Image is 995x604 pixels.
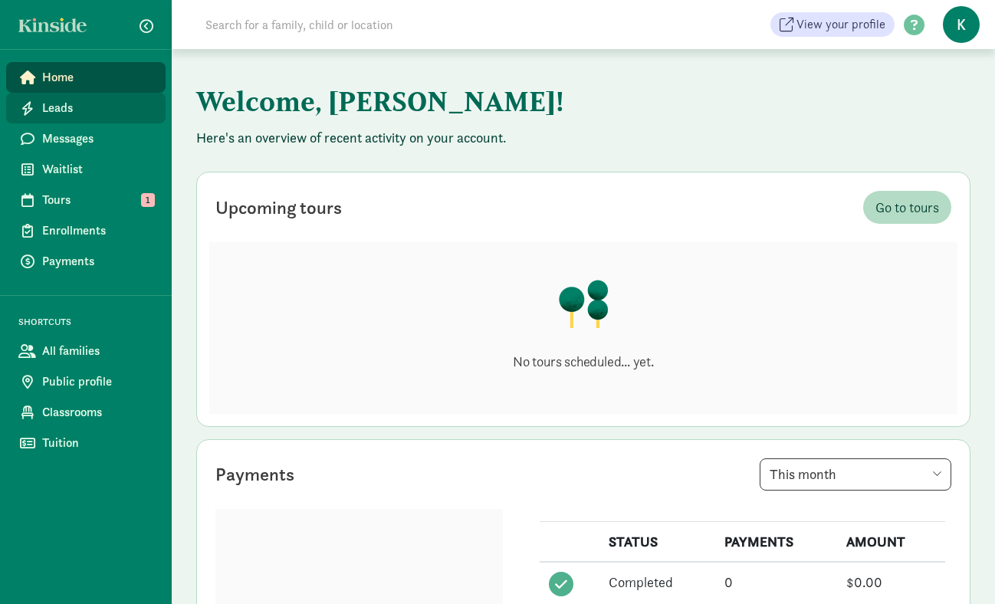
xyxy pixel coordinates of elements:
span: Go to tours [875,197,939,218]
a: Messages [6,123,166,154]
span: K [943,6,980,43]
a: View your profile [770,12,895,37]
img: illustration-trees.png [557,279,609,328]
span: All families [42,342,153,360]
span: Public profile [42,373,153,391]
th: PAYMENTS [715,522,837,563]
a: Tours 1 [6,185,166,215]
p: Here's an overview of recent activity on your account. [196,129,970,147]
a: Waitlist [6,154,166,185]
h1: Welcome, [PERSON_NAME]! [196,74,955,129]
th: AMOUNT [837,522,945,563]
div: $0.00 [846,572,936,593]
a: Leads [6,93,166,123]
span: 1 [141,193,155,207]
a: Classrooms [6,397,166,428]
div: Payments [215,461,294,488]
span: Enrollments [42,222,153,240]
span: View your profile [796,15,885,34]
p: No tours scheduled... yet. [513,353,654,371]
a: Payments [6,246,166,277]
span: Tours [42,191,153,209]
span: Home [42,68,153,87]
span: Payments [42,252,153,271]
iframe: Chat Widget [918,530,995,604]
th: STATUS [599,522,715,563]
a: Public profile [6,366,166,397]
span: Tuition [42,434,153,452]
a: Go to tours [863,191,951,224]
div: Completed [609,572,706,593]
a: Enrollments [6,215,166,246]
a: All families [6,336,166,366]
div: 0 [724,572,828,593]
div: Upcoming tours [215,194,342,222]
span: Waitlist [42,160,153,179]
span: Messages [42,130,153,148]
a: Home [6,62,166,93]
span: Classrooms [42,403,153,422]
input: Search for a family, child or location [196,9,626,40]
span: Leads [42,99,153,117]
a: Tuition [6,428,166,458]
